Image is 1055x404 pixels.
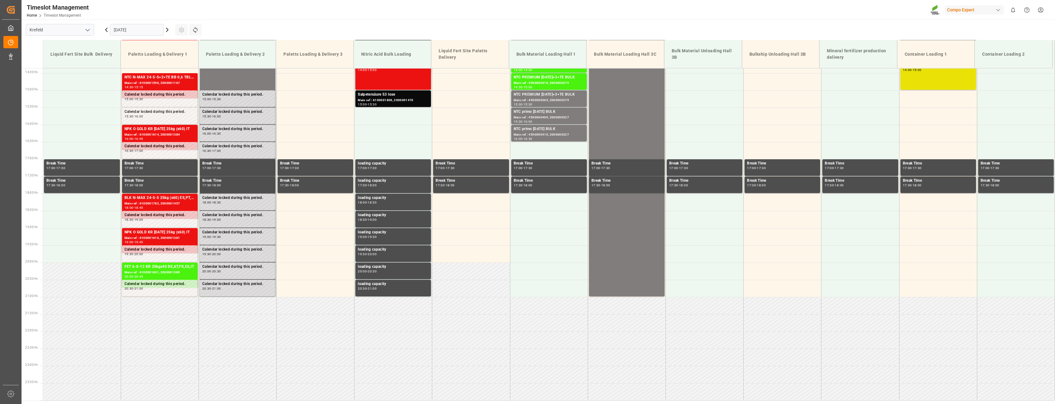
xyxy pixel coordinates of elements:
div: loading capacity [358,195,429,201]
button: Compo Expert [945,4,1006,16]
div: - [133,184,134,187]
div: Main ref : 4500000370, 2000000279 [514,81,584,86]
div: 14:30 [124,86,133,89]
div: 17:00 [514,167,523,169]
span: 16:30 Hr [25,139,38,143]
div: Calendar locked during this period. [124,143,195,149]
div: 18:00 [990,184,999,187]
div: - [522,137,523,140]
div: - [133,115,134,118]
span: 18:30 Hr [25,208,38,212]
div: 18:00 [134,184,143,187]
div: 20:00 [134,253,143,255]
div: 17:30 [913,167,922,169]
div: Break Time [514,160,584,167]
div: - [211,201,212,204]
span: 22:30 Hr [25,346,38,349]
div: - [133,287,134,290]
div: - [133,98,134,101]
div: 18:00 [835,184,844,187]
div: Break Time [591,178,662,184]
div: NTC N-MAX 24-5-5+2+TE BB 0,6 TBLK PREMIUM [DATE]+3+TE 600kg BBBLK CLASSIC [DATE] 50kg(x21)D,EN,PL... [124,74,195,81]
span: 21:00 Hr [25,294,38,298]
div: 17:30 [368,167,377,169]
div: 14:30 [514,86,523,89]
div: 20:30 [212,270,221,273]
div: 18:00 [290,184,299,187]
div: Break Time [46,160,117,167]
div: 18:00 [56,184,65,187]
div: 20:00 [212,253,221,255]
div: NTC PREMIUM [DATE]+3+TE BULK [514,40,584,46]
div: 16:00 [124,137,133,140]
div: 16:30 [524,137,532,140]
div: Break Time [981,160,1051,167]
div: 18:00 [913,184,922,187]
div: Break Time [124,160,195,167]
div: Calendar locked during this period. [202,143,273,149]
div: 15:00 [913,69,922,71]
div: - [367,287,368,290]
div: NTC primo [DATE] BULK [514,109,584,115]
img: Screenshot%202023-09-29%20at%2010.02.21.png_1712312052.png [931,5,940,15]
div: 17:30 [46,184,55,187]
div: 19:00 [368,218,377,221]
div: Calendar locked during this period. [202,281,273,287]
div: loading capacity [358,178,429,184]
div: - [367,103,368,106]
div: 17:00 [202,167,211,169]
div: - [211,132,212,135]
div: Break Time [202,160,273,167]
div: 20:00 [358,270,367,273]
div: 17:30 [358,184,367,187]
div: - [133,167,134,169]
div: Container Loading 1 [902,49,970,60]
div: 17:30 [514,184,523,187]
div: 17:30 [747,184,756,187]
div: Calendar locked during this period. [202,126,273,132]
div: 19:45 [134,241,143,244]
div: 19:00 [202,236,211,238]
div: Break Time [124,178,195,184]
span: 18:00 Hr [25,191,38,194]
div: - [133,253,134,255]
div: 20:30 [358,287,367,290]
span: 23:30 Hr [25,380,38,384]
div: Main ref : 4500000365, 2000000279 [514,98,584,103]
div: 16:00 [134,115,143,118]
div: Salpetersäure 53 lose [358,40,429,46]
div: Calendar locked during this period. [202,247,273,253]
div: Main ref : 6100001616, 2000001381 [124,236,195,241]
div: - [990,167,990,169]
div: Calendar locked during this period. [202,264,273,270]
div: 17:00 [124,167,133,169]
div: 17:00 [436,167,445,169]
div: - [133,137,134,140]
div: loading capacity [358,247,429,253]
div: - [133,86,134,89]
div: loading capacity [358,264,429,270]
div: - [911,184,912,187]
div: - [367,236,368,238]
div: 17:30 [981,184,990,187]
div: 18:45 [134,206,143,209]
span: 23:00 Hr [25,363,38,366]
div: BLK N-MAX 24-5-5 25kg (x60) ES,PT,IT,SI [124,195,195,201]
div: 15:30 [514,120,523,123]
div: - [756,167,757,169]
div: FET 6-0-12 KR 25kgx40 DE,AT,[GEOGRAPHIC_DATA],ES,ITFLO T EAGLE NK 17-0-16 25kg (x40) INTTPL N 12-... [124,40,195,46]
div: Break Time [202,178,273,184]
div: 18:00 [679,184,688,187]
div: 17:30 [591,184,600,187]
span: 16:00 Hr [25,122,38,125]
div: Paletts Loading & Delivery 2 [203,49,271,60]
div: 17:00 [212,149,221,152]
div: 17:30 [56,167,65,169]
span: 14:30 Hr [25,70,38,74]
div: 17:30 [679,167,688,169]
div: 17:00 [747,167,756,169]
div: 15:30 [368,103,377,106]
div: 18:00 [358,201,367,204]
div: - [990,184,990,187]
div: 17:00 [46,167,55,169]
